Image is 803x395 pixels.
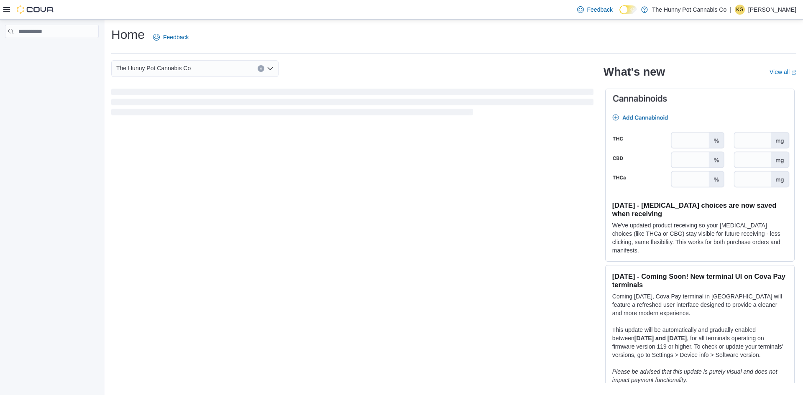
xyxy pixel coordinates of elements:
[5,40,99,60] nav: Complex example
[111,26,145,43] h1: Home
[612,368,777,383] em: Please be advised that this update is purely visual and does not impact payment functionality.
[612,221,788,255] p: We've updated product receiving so your [MEDICAL_DATA] choices (like THCa or CBG) stay visible fo...
[736,5,743,15] span: KG
[791,70,796,75] svg: External link
[116,63,191,73] span: The Hunny Pot Cannabis Co
[770,69,796,75] a: View allExternal link
[730,5,731,15] p: |
[163,33,189,41] span: Feedback
[17,5,54,14] img: Cova
[258,65,264,72] button: Clear input
[111,90,593,117] span: Loading
[612,326,788,359] p: This update will be automatically and gradually enabled between , for all terminals operating on ...
[652,5,726,15] p: The Hunny Pot Cannabis Co
[604,65,665,79] h2: What's new
[150,29,192,46] a: Feedback
[612,292,788,317] p: Coming [DATE], Cova Pay terminal in [GEOGRAPHIC_DATA] will feature a refreshed user interface des...
[735,5,745,15] div: Kelsey Gourdine
[619,5,637,14] input: Dark Mode
[748,5,796,15] p: [PERSON_NAME]
[587,5,613,14] span: Feedback
[634,335,687,341] strong: [DATE] and [DATE]
[612,201,788,218] h3: [DATE] - [MEDICAL_DATA] choices are now saved when receiving
[612,272,788,289] h3: [DATE] - Coming Soon! New terminal UI on Cova Pay terminals
[574,1,616,18] a: Feedback
[267,65,274,72] button: Open list of options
